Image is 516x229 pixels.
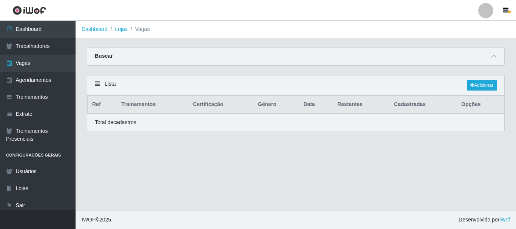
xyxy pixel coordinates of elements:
a: iWof [499,217,510,223]
span: IWOF [82,217,96,223]
p: Total de cadastros. [95,118,138,126]
th: Certificação [188,96,253,114]
th: Restantes [333,96,389,114]
th: Trainamentos [117,96,188,114]
li: Vagas [128,25,150,33]
span: © 2025 . [82,216,113,224]
a: Adicionar [467,80,497,91]
th: Opções [457,96,504,114]
span: Desenvolvido por [459,216,510,224]
img: CoreUI Logo [12,6,46,15]
th: Data [299,96,333,114]
th: Cadastradas [389,96,457,114]
strong: Buscar [95,53,113,59]
nav: breadcrumb [76,21,516,38]
th: Gênero [253,96,299,114]
div: Lista [87,75,504,95]
a: Dashboard [82,26,108,32]
th: Ref [88,96,117,114]
a: Lojas [115,26,127,32]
